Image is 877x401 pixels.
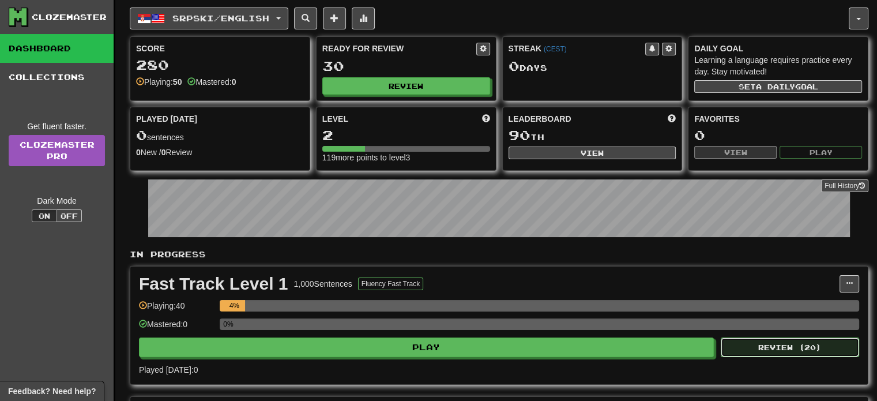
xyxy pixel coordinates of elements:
[322,43,476,54] div: Ready for Review
[136,76,182,88] div: Playing:
[130,249,868,260] p: In Progress
[136,113,197,125] span: Played [DATE]
[8,385,96,397] span: Open feedback widget
[694,128,862,143] div: 0
[136,148,141,157] strong: 0
[130,8,288,29] button: Srpski/English
[694,43,862,54] div: Daily Goal
[821,179,868,192] button: Full History
[322,77,490,95] button: Review
[32,209,57,222] button: On
[139,338,714,357] button: Play
[9,195,105,207] div: Dark Mode
[509,58,520,74] span: 0
[32,12,107,23] div: Clozemaster
[756,83,795,91] span: a daily
[173,77,182,87] strong: 50
[694,80,862,93] button: Seta dailygoal
[139,365,198,374] span: Played [DATE]: 0
[509,147,676,159] button: View
[509,113,571,125] span: Leaderboard
[223,300,245,312] div: 4%
[509,127,530,143] span: 90
[9,121,105,132] div: Get fluent faster.
[721,338,859,357] button: Review (20)
[544,45,567,53] a: (CEST)
[232,77,236,87] strong: 0
[694,54,862,77] div: Learning a language requires practice every day. Stay motivated!
[322,59,490,73] div: 30
[187,76,236,88] div: Mastered:
[57,209,82,222] button: Off
[694,113,862,125] div: Favorites
[509,59,676,74] div: Day s
[322,128,490,143] div: 2
[136,128,304,143] div: sentences
[161,148,166,157] strong: 0
[139,300,214,319] div: Playing: 40
[322,113,348,125] span: Level
[482,113,490,125] span: Score more points to level up
[136,127,147,143] span: 0
[352,8,375,29] button: More stats
[172,13,269,23] span: Srpski / English
[322,152,490,163] div: 119 more points to level 3
[294,278,352,290] div: 1,000 Sentences
[136,58,304,72] div: 280
[294,8,317,29] button: Search sentences
[139,275,288,293] div: Fast Track Level 1
[668,113,676,125] span: This week in points, UTC
[323,8,346,29] button: Add sentence to collection
[358,278,423,290] button: Fluency Fast Track
[136,43,304,54] div: Score
[694,146,777,159] button: View
[9,135,105,166] a: ClozemasterPro
[780,146,862,159] button: Play
[139,318,214,338] div: Mastered: 0
[509,128,676,143] div: th
[136,147,304,158] div: New / Review
[509,43,646,54] div: Streak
